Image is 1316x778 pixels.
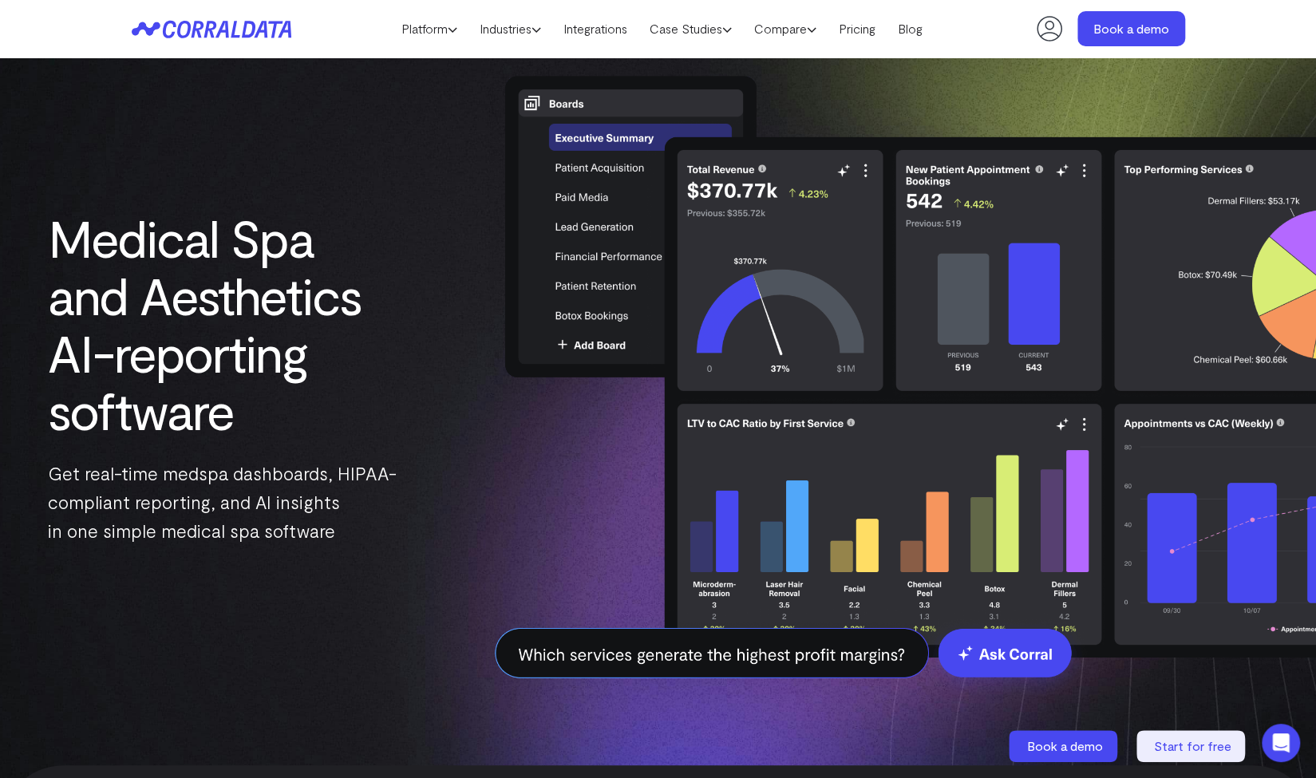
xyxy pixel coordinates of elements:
a: Book a demo [1009,730,1120,762]
a: Compare [743,17,828,41]
p: Get real-time medspa dashboards, HIPAA-compliant reporting, and AI insights in one simple medical... [48,459,397,545]
h1: Medical Spa and Aesthetics AI-reporting software [48,209,397,439]
a: Case Studies [638,17,743,41]
a: Book a demo [1077,11,1185,46]
a: Industries [468,17,552,41]
a: Pricing [828,17,887,41]
span: Book a demo [1027,738,1103,753]
a: Start for free [1136,730,1248,762]
span: Start for free [1154,738,1231,753]
a: Integrations [552,17,638,41]
div: Open Intercom Messenger [1262,724,1300,762]
a: Blog [887,17,934,41]
a: Platform [390,17,468,41]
